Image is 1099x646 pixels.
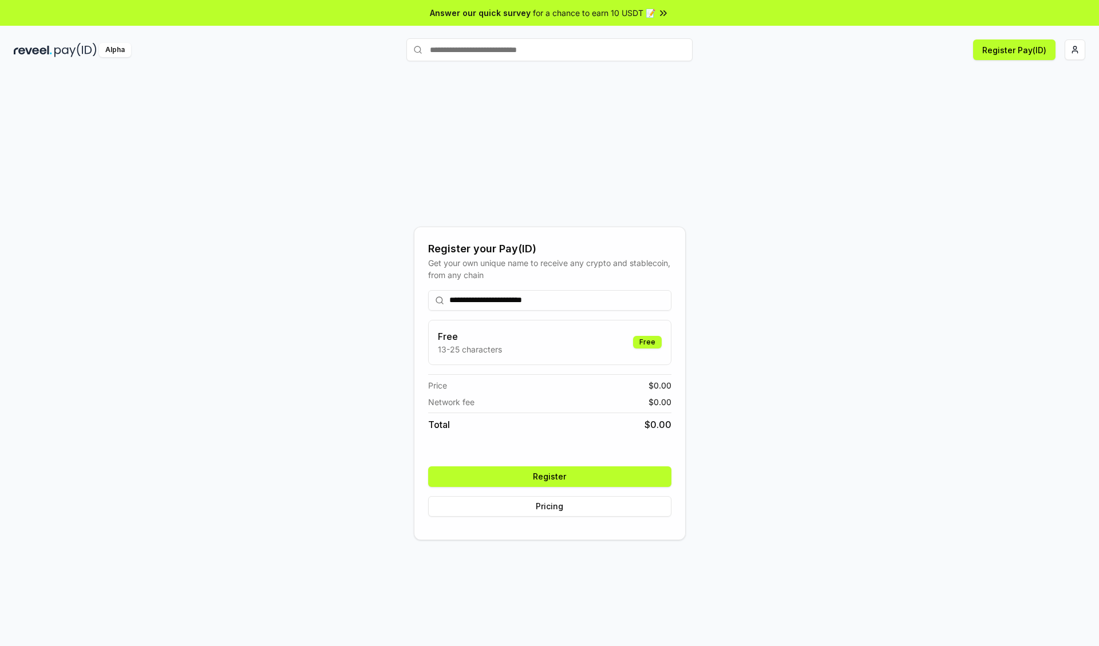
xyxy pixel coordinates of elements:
[99,43,131,57] div: Alpha
[428,418,450,431] span: Total
[428,379,447,391] span: Price
[649,396,671,408] span: $ 0.00
[428,396,475,408] span: Network fee
[428,257,671,281] div: Get your own unique name to receive any crypto and stablecoin, from any chain
[649,379,671,391] span: $ 0.00
[645,418,671,431] span: $ 0.00
[428,466,671,487] button: Register
[973,39,1055,60] button: Register Pay(ID)
[533,7,655,19] span: for a chance to earn 10 USDT 📝
[438,330,502,343] h3: Free
[430,7,531,19] span: Answer our quick survey
[54,43,97,57] img: pay_id
[438,343,502,355] p: 13-25 characters
[14,43,52,57] img: reveel_dark
[428,496,671,517] button: Pricing
[633,336,662,348] div: Free
[428,241,671,257] div: Register your Pay(ID)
